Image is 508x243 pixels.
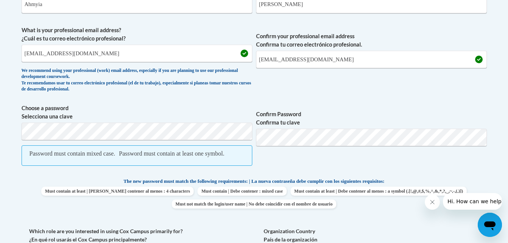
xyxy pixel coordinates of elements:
[443,193,502,210] iframe: Message from company
[124,178,385,185] span: The new password must match the following requirements: | La nueva contraseña debe cumplir con lo...
[22,104,252,121] label: Choose a password Selecciona una clave
[22,68,252,93] div: We recommend using your professional (work) email address, especially if you are planning to use ...
[41,187,194,196] span: Must contain at least | [PERSON_NAME] contener al menos : 4 characters
[5,5,61,11] span: Hi. How can we help?
[22,45,252,62] input: Metadata input
[22,26,252,43] label: What is your professional email address? ¿Cuál es tu correo electrónico profesional?
[256,110,487,127] label: Confirm Password Confirma tu clave
[425,195,440,210] iframe: Close message
[197,187,286,196] span: Must contain | Debe contener : mixed case
[256,32,487,49] label: Confirm your professional email address Confirma tu correo electrónico profesional.
[478,213,502,237] iframe: Button to launch messaging window
[172,199,336,209] span: Must not match the login/user name | No debe coincidir con el nombre de usuario
[30,150,115,158] div: Password must contain mixed case.
[291,187,467,196] span: Must contain at least | Debe contener al menos : a symbol (.[!,@,#,$,%,^,&,*,?,_,~,-,(,)])
[256,51,487,68] input: Required
[119,150,225,158] div: Password must contain at least one symbol.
